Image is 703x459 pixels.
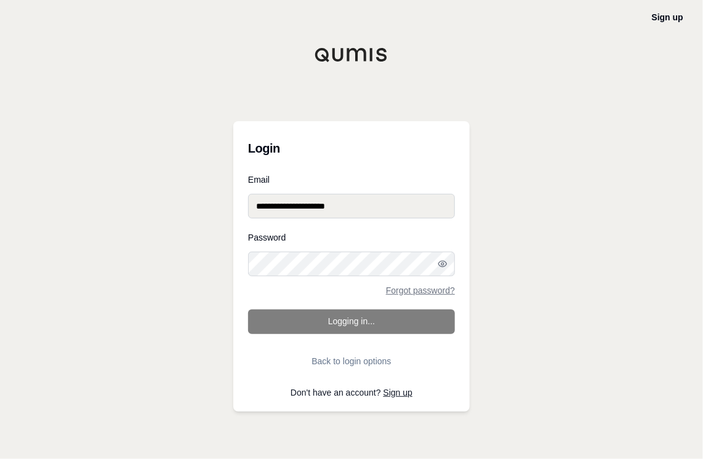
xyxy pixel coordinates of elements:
h3: Login [248,136,455,161]
button: Back to login options [248,349,455,373]
a: Sign up [384,388,412,397]
label: Email [248,175,455,184]
label: Password [248,233,455,242]
a: Sign up [652,12,683,22]
a: Forgot password? [386,286,455,295]
img: Qumis [315,47,388,62]
p: Don't have an account? [248,388,455,397]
